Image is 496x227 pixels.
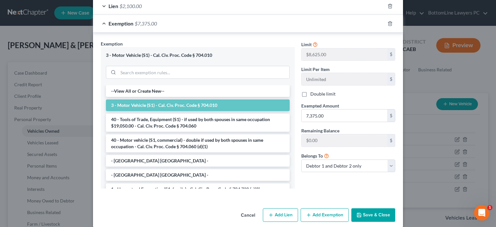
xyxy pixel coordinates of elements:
span: Exempted Amount [301,103,339,108]
span: Exemption [101,41,123,46]
li: - [GEOGRAPHIC_DATA] [GEOGRAPHIC_DATA] - [106,169,290,181]
input: -- [302,134,387,147]
span: Lien [108,3,118,9]
button: Cancel [236,209,260,222]
span: 1 [487,205,492,210]
span: Limit [301,42,312,47]
li: 40 - Tools of Trade, Equipment (S1) - if used by both spouses in same occupation $19,050.00 - Cal... [106,114,290,132]
span: Exemption [108,20,133,26]
div: $ [387,109,395,122]
label: Limit Per Item [301,66,330,73]
li: 1 - Homestead Exemption (S1, family) - Cal. Civ. Proc. Code § 704.730 (a)(2) [106,183,290,195]
span: Belongs To [301,153,323,159]
input: Search exemption rules... [118,66,289,78]
label: Remaining Balance [301,127,339,134]
input: -- [302,48,387,61]
li: 40 - Motor vehicle (S1, commercial) - double if used by both spouses in same occupation - Cal. Ci... [106,134,290,152]
div: $ [387,73,395,85]
span: $7,375.00 [135,20,157,26]
div: $ [387,48,395,61]
iframe: Intercom live chat [474,205,490,221]
label: Double limit [310,91,336,97]
li: - [GEOGRAPHIC_DATA] [GEOGRAPHIC_DATA] - [106,155,290,167]
button: Save & Close [351,208,395,222]
div: 3 - Motor Vehicle (S1) - Cal. Civ. Proc. Code § 704.010 [106,52,290,58]
input: -- [302,73,387,85]
li: --View All or Create New-- [106,85,290,97]
button: Add Lien [263,208,298,222]
div: $ [387,134,395,147]
span: $2,100.00 [119,3,142,9]
li: 3 - Motor Vehicle (S1) - Cal. Civ. Proc. Code § 704.010 [106,99,290,111]
button: Add Exemption [301,208,349,222]
input: 0.00 [302,109,387,122]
